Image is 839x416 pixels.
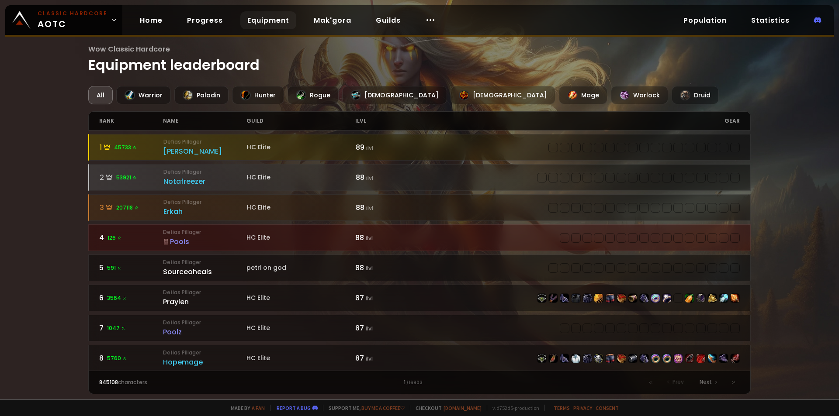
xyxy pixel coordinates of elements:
[537,354,546,363] img: item-22498
[99,353,163,364] div: 8
[116,174,137,182] span: 53921
[246,263,355,272] div: petri on god
[662,294,671,303] img: item-19382
[114,144,137,151] span: 45733
[163,296,246,307] div: Praylen
[240,11,296,29] a: Equipment
[406,379,423,386] small: / 16903
[107,294,127,302] span: 3564
[697,294,705,303] img: item-21583
[366,204,373,212] small: ilvl
[559,86,607,104] div: Mage
[246,293,355,303] div: HC Elite
[719,294,728,303] img: item-23048
[410,405,482,411] span: Checkout
[355,323,419,333] div: 87
[163,112,246,130] div: name
[163,258,246,266] small: Defias Pillager
[163,176,247,187] div: Notafreezer
[174,86,229,104] div: Paladin
[252,405,265,411] a: a fan
[232,86,284,104] div: Hunter
[366,325,373,332] small: ilvl
[247,173,356,182] div: HC Elite
[366,355,373,362] small: ilvl
[133,11,170,29] a: Home
[246,233,355,242] div: HC Elite
[246,354,355,363] div: HC Elite
[708,294,717,303] img: item-22942
[277,405,311,411] a: Report a bug
[323,405,405,411] span: Support me,
[673,378,684,386] span: Prev
[88,164,751,191] a: 253921 Defias PillagerNotafreezerHC Elite88 ilvlitem-22498item-23057item-22983item-2575item-22496...
[444,405,482,411] a: [DOMAIN_NAME]
[163,198,247,206] small: Defias Pillager
[355,232,419,243] div: 88
[606,354,614,363] img: item-22497
[549,354,558,363] img: item-21608
[366,234,373,242] small: ilvl
[355,112,419,130] div: ilvl
[342,86,447,104] div: [DEMOGRAPHIC_DATA]
[487,405,539,411] span: v. d752d5 - production
[685,294,694,303] img: item-11122
[88,44,751,55] span: Wow Classic Hardcore
[676,11,734,29] a: Population
[583,354,592,363] img: item-22496
[88,315,751,341] a: 71047 Defias PillagerPoolzHC Elite87 ilvlitem-22506item-22943item-22507item-22504item-22510item-2...
[628,354,637,363] img: item-23021
[361,405,405,411] a: Buy me a coffee
[88,285,751,311] a: 63564 Defias PillagerPraylenHC Elite87 ilvlitem-22514item-21712item-22515item-3427item-22512item-...
[163,206,247,217] div: Erkah
[163,319,246,327] small: Defias Pillager
[116,86,171,104] div: Warrior
[651,354,660,363] img: item-23237
[549,294,558,303] img: item-21712
[731,294,739,303] img: item-19367
[617,294,626,303] img: item-22516
[366,265,373,272] small: ilvl
[640,294,648,303] img: item-22517
[560,294,569,303] img: item-22515
[744,11,797,29] a: Statistics
[107,354,127,362] span: 5760
[163,236,246,247] div: Pools
[594,294,603,303] img: item-22518
[640,354,648,363] img: item-22501
[628,294,637,303] img: item-22519
[307,11,358,29] a: Mak'gora
[594,354,603,363] img: item-22730
[107,234,122,242] span: 126
[246,112,355,130] div: guild
[662,354,671,363] img: item-23025
[99,378,260,386] div: characters
[451,86,555,104] div: [DEMOGRAPHIC_DATA]
[572,294,580,303] img: item-3427
[100,172,164,183] div: 2
[88,224,751,251] a: 4126 Defias PillagerPoolsHC Elite88 ilvlitem-22506item-22943item-22507item-22504item-22510item-22...
[356,142,420,153] div: 89
[88,345,751,371] a: 85760 Defias PillagerHopemageHC Elite87 ilvlitem-22498item-21608item-22499item-6795item-22496item...
[697,354,705,363] img: item-22731
[107,324,126,332] span: 1047
[163,146,247,157] div: [PERSON_NAME]
[163,138,247,146] small: Defias Pillager
[288,86,339,104] div: Rogue
[99,378,118,386] span: 845108
[107,264,122,272] span: 591
[225,405,265,411] span: Made by
[355,262,419,273] div: 88
[611,86,668,104] div: Warlock
[99,323,163,333] div: 7
[708,354,717,363] img: item-22807
[100,142,164,153] div: 1
[5,5,122,35] a: Classic HardcoreAOTC
[99,112,163,130] div: rank
[606,294,614,303] img: item-22513
[731,354,739,363] img: item-22820
[259,378,579,386] div: 1
[537,294,546,303] img: item-22514
[163,327,246,337] div: Poolz
[356,202,420,213] div: 88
